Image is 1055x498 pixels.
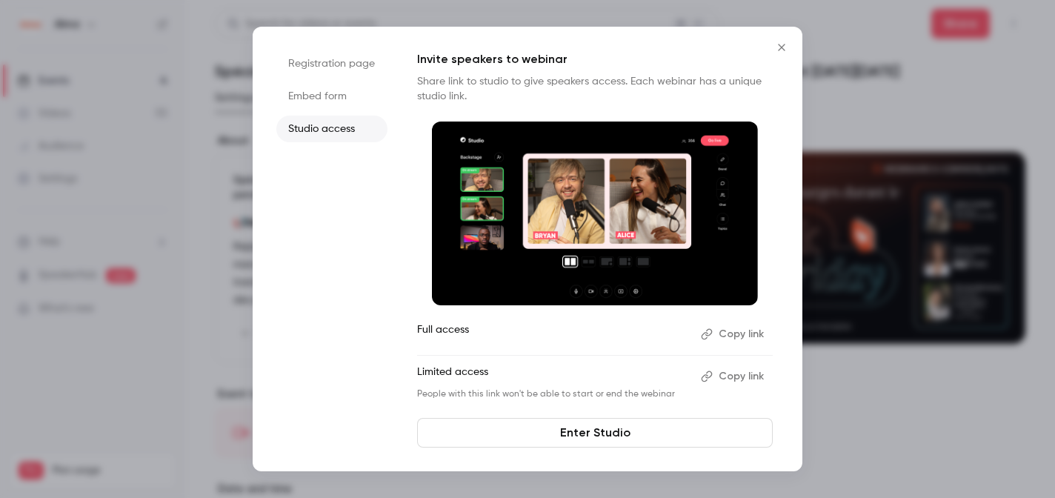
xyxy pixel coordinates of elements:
li: Studio access [276,116,387,142]
p: Share link to studio to give speakers access. Each webinar has a unique studio link. [417,74,773,104]
li: Registration page [276,50,387,77]
button: Copy link [695,322,773,346]
a: Enter Studio [417,418,773,448]
button: Copy link [695,365,773,388]
img: Invite speakers to webinar [432,122,758,305]
p: Full access [417,322,689,346]
p: Invite speakers to webinar [417,50,773,68]
button: Close [767,33,796,62]
li: Embed form [276,83,387,110]
p: People with this link won't be able to start or end the webinar [417,388,689,400]
p: Limited access [417,365,689,388]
